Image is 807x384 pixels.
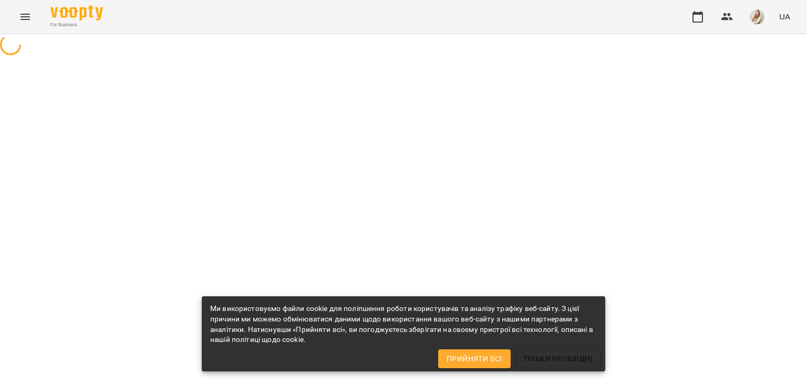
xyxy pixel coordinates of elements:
[750,9,764,24] img: db46d55e6fdf8c79d257263fe8ff9f52.jpeg
[13,4,38,29] button: Menu
[50,5,103,20] img: Voopty Logo
[779,11,790,22] span: UA
[775,7,794,26] button: UA
[50,22,103,28] span: For Business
